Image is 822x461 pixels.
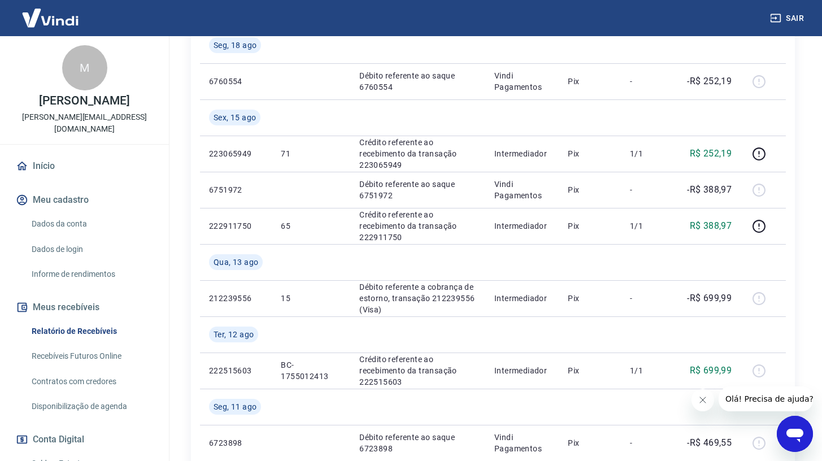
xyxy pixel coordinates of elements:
[9,111,160,135] p: [PERSON_NAME][EMAIL_ADDRESS][DOMAIN_NAME]
[209,293,263,304] p: 212239556
[214,401,256,412] span: Seg, 11 ago
[7,8,95,17] span: Olá! Precisa de ajuda?
[568,148,612,159] p: Pix
[630,365,663,376] p: 1/1
[568,76,612,87] p: Pix
[494,70,550,93] p: Vindi Pagamentos
[62,45,107,90] div: M
[630,184,663,195] p: -
[27,345,155,368] a: Recebíveis Futuros Online
[214,256,258,268] span: Qua, 13 ago
[568,365,612,376] p: Pix
[281,293,341,304] p: 15
[27,212,155,236] a: Dados da conta
[494,179,550,201] p: Vindi Pagamentos
[209,148,263,159] p: 223065949
[281,148,341,159] p: 71
[359,432,476,454] p: Débito referente ao saque 6723898
[359,209,476,243] p: Crédito referente ao recebimento da transação 222911750
[281,359,341,382] p: BC-1755012413
[14,1,87,35] img: Vindi
[214,112,256,123] span: Sex, 15 ago
[14,427,155,452] button: Conta Digital
[209,76,263,87] p: 6760554
[14,154,155,179] a: Início
[719,386,813,411] iframe: Mensagem da empresa
[494,220,550,232] p: Intermediador
[687,436,732,450] p: -R$ 469,55
[568,437,612,449] p: Pix
[359,137,476,171] p: Crédito referente ao recebimento da transação 223065949
[690,147,732,160] p: R$ 252,19
[359,281,476,315] p: Débito referente a cobrança de estorno, transação 212239556 (Visa)
[359,70,476,93] p: Débito referente ao saque 6760554
[494,432,550,454] p: Vindi Pagamentos
[27,370,155,393] a: Contratos com credores
[214,40,256,51] span: Seg, 18 ago
[27,238,155,261] a: Dados de login
[687,183,732,197] p: -R$ 388,97
[687,292,732,305] p: -R$ 699,99
[494,365,550,376] p: Intermediador
[630,220,663,232] p: 1/1
[209,220,263,232] p: 222911750
[630,148,663,159] p: 1/1
[14,188,155,212] button: Meu cadastro
[214,329,254,340] span: Ter, 12 ago
[14,295,155,320] button: Meus recebíveis
[568,293,612,304] p: Pix
[687,75,732,88] p: -R$ 252,19
[630,76,663,87] p: -
[494,148,550,159] p: Intermediador
[359,354,476,388] p: Crédito referente ao recebimento da transação 222515603
[27,395,155,418] a: Disponibilização de agenda
[568,220,612,232] p: Pix
[359,179,476,201] p: Débito referente ao saque 6751972
[281,220,341,232] p: 65
[768,8,808,29] button: Sair
[690,364,732,377] p: R$ 699,99
[27,320,155,343] a: Relatório de Recebíveis
[691,389,714,411] iframe: Fechar mensagem
[209,437,263,449] p: 6723898
[209,184,263,195] p: 6751972
[39,95,129,107] p: [PERSON_NAME]
[630,293,663,304] p: -
[209,365,263,376] p: 222515603
[690,219,732,233] p: R$ 388,97
[27,263,155,286] a: Informe de rendimentos
[777,416,813,452] iframe: Botão para abrir a janela de mensagens
[630,437,663,449] p: -
[568,184,612,195] p: Pix
[494,293,550,304] p: Intermediador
